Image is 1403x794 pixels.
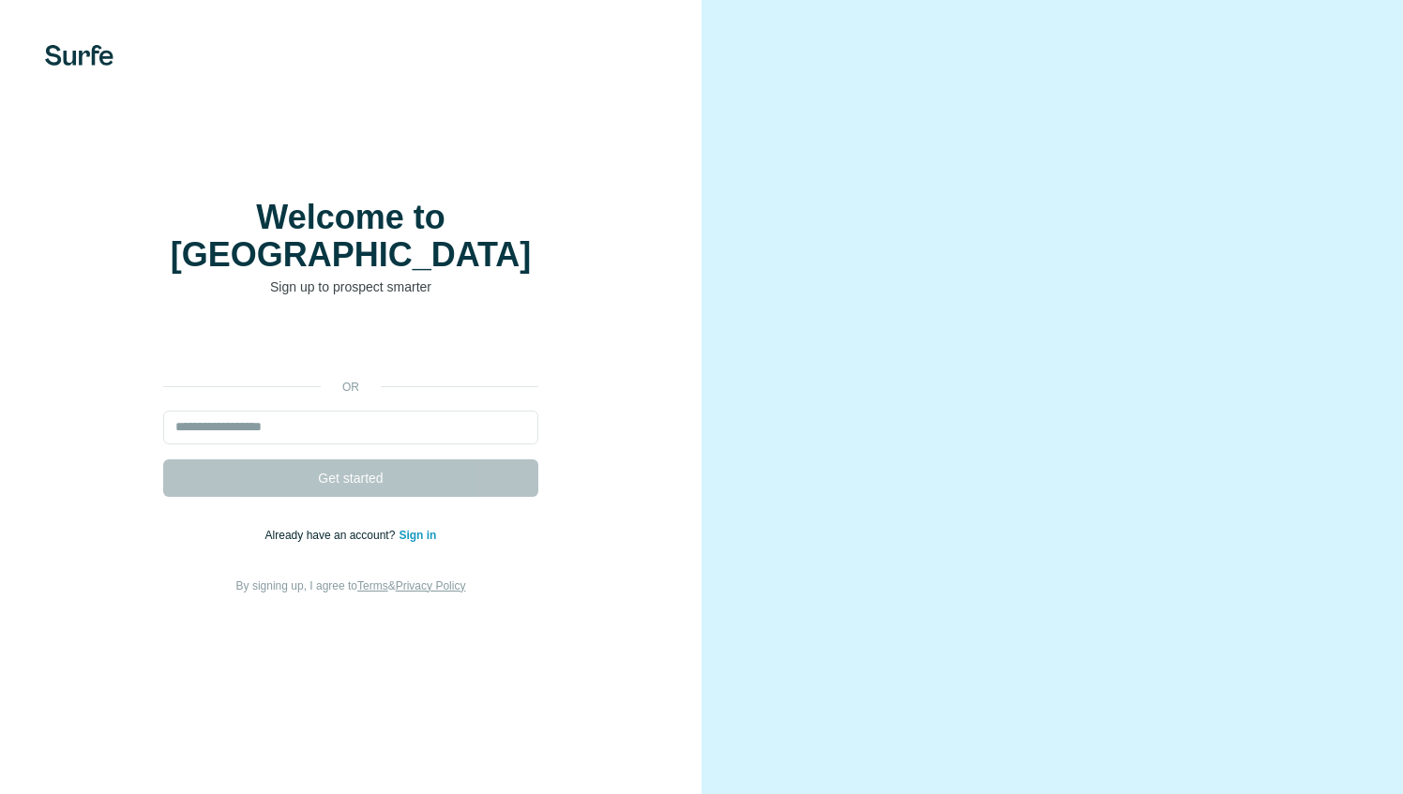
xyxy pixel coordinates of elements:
h1: Welcome to [GEOGRAPHIC_DATA] [163,199,538,274]
a: Sign in [399,529,436,542]
a: Terms [357,579,388,592]
img: Surfe's logo [45,45,113,66]
p: Sign up to prospect smarter [163,277,538,296]
span: Already have an account? [265,529,400,542]
a: Privacy Policy [396,579,466,592]
p: or [321,379,381,396]
iframe: Knop Inloggen met Google [154,324,548,366]
span: By signing up, I agree to & [236,579,466,592]
iframe: Dialoogvenster Inloggen met Google [1018,19,1384,254]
